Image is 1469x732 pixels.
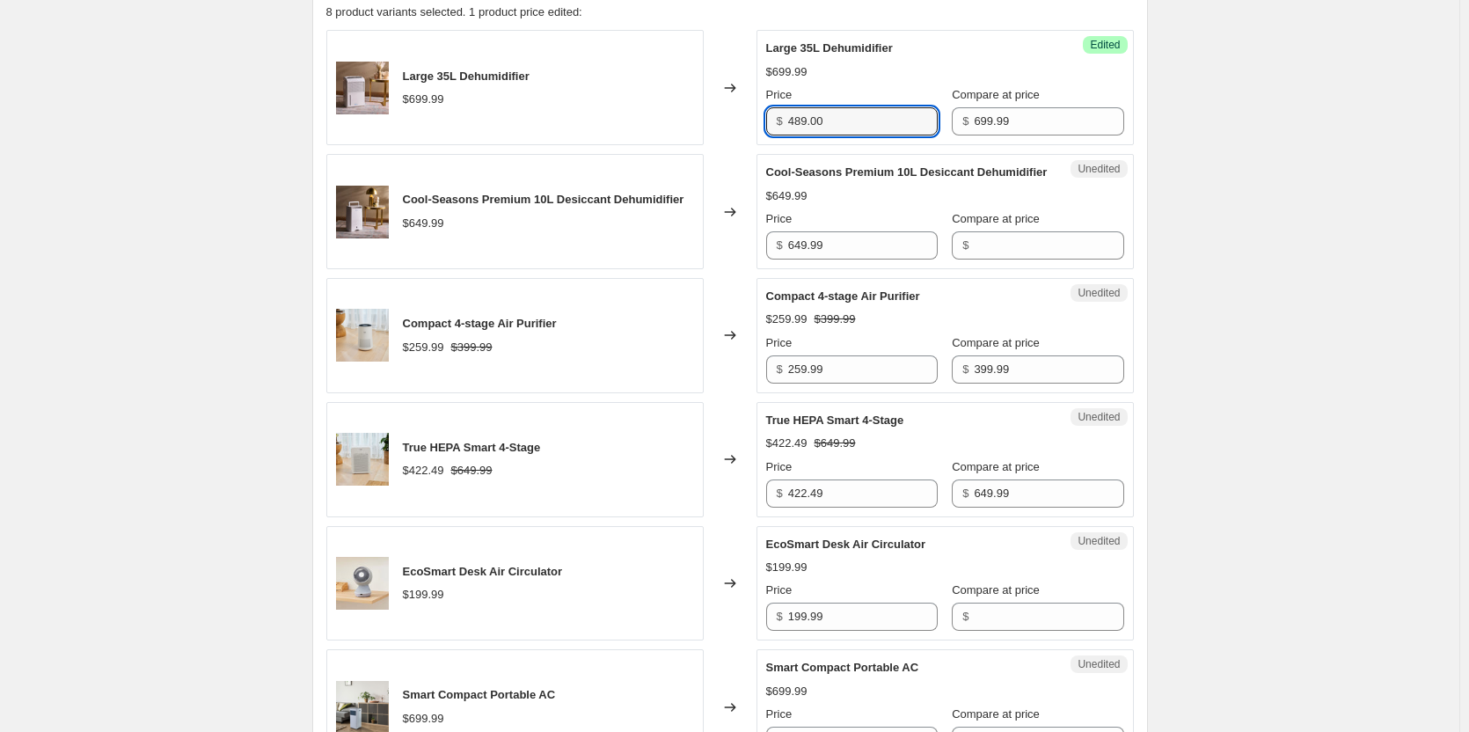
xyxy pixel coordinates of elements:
span: Compare at price [952,212,1040,225]
span: Price [766,212,793,225]
div: $699.99 [403,710,444,728]
span: Price [766,583,793,597]
span: Price [766,88,793,101]
span: Cool-Seasons Premium 10L Desiccant Dehumidifier [766,165,1048,179]
div: $699.99 [766,683,808,700]
div: $199.99 [766,559,808,576]
span: $ [962,610,968,623]
div: $699.99 [403,91,444,108]
span: Large 35L Dehumidifier [766,41,893,55]
span: Unedited [1078,286,1120,300]
span: Price [766,707,793,721]
span: Compare at price [952,88,1040,101]
span: $ [777,238,783,252]
span: Cool-Seasons Premium 10L Desiccant Dehumidifier [403,193,684,206]
div: $649.99 [403,215,444,232]
strike: $649.99 [815,435,856,452]
div: $699.99 [766,63,808,81]
img: 2024_09_10-Goldair-DAY1SET2-AUSCLIMATEAIRPURIFIERC545_NEWCOSTCOAU_-1_Square_80x.jpg [336,433,389,486]
strike: $649.99 [451,462,493,479]
strike: $399.99 [815,311,856,328]
span: True HEPA Smart 4-Stage [403,441,541,454]
div: $259.99 [766,311,808,328]
span: Smart Compact Portable AC [403,688,556,701]
img: 15_80x.webp [336,557,389,610]
span: $ [962,487,968,500]
span: Compare at price [952,583,1040,597]
span: 8 product variants selected. 1 product price edited: [326,5,582,18]
span: $ [777,487,783,500]
span: $ [962,238,968,252]
span: EcoSmart Desk Air Circulator [766,538,926,551]
span: Compare at price [952,707,1040,721]
span: Large 35L Dehumidifier [403,70,530,83]
span: Unedited [1078,410,1120,424]
img: Ausclimate-SHOT16-01-1x1_80x.jpg [336,186,389,238]
span: $ [962,114,968,128]
span: $ [962,362,968,376]
span: Smart Compact Portable AC [766,661,919,674]
span: $ [777,610,783,623]
span: Compare at price [952,460,1040,473]
img: Ausclimate-SHOT18-01-1x1_80x.jpg [336,62,389,114]
strike: $399.99 [451,339,493,356]
span: EcoSmart Desk Air Circulator [403,565,563,578]
span: Unedited [1078,534,1120,548]
span: Price [766,336,793,349]
span: Compact 4-stage Air Purifier [766,289,920,303]
div: $422.49 [766,435,808,452]
span: Edited [1090,38,1120,52]
img: Untitleddesign_92_80x.png [336,309,389,362]
div: $649.99 [766,187,808,205]
div: $422.49 [403,462,444,479]
span: True HEPA Smart 4-Stage [766,414,904,427]
span: $ [777,114,783,128]
span: $ [777,362,783,376]
span: Unedited [1078,657,1120,671]
span: Compare at price [952,336,1040,349]
span: Compact 4-stage Air Purifier [403,317,557,330]
span: Unedited [1078,162,1120,176]
div: $199.99 [403,586,444,604]
div: $259.99 [403,339,444,356]
span: Price [766,460,793,473]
